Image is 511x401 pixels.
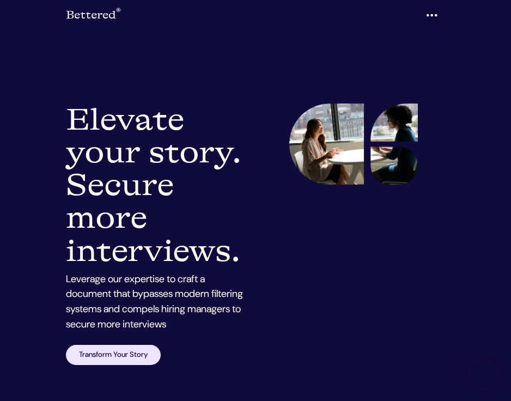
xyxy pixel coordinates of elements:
a: Transform Your Story [66,345,161,364]
iframe: Brevo live chat [467,357,500,390]
img: Resume Writing [289,104,417,185]
p: Leverage our expertise to craft a document that bypasses modern filtering systems and compels hir... [66,272,249,332]
a: Bettered® [66,4,120,26]
h1: Elevate your story. Secure more interviews. [66,104,249,268]
sup: ® [116,8,120,17]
